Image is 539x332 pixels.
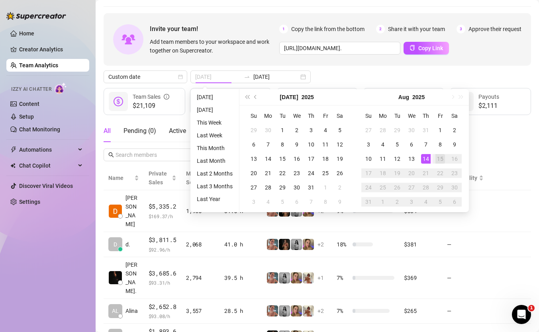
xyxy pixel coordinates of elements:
[149,312,177,320] span: $ 93.08 /h
[6,12,66,20] img: logo-BBDzfeDw.svg
[169,127,186,135] span: Active
[407,183,416,192] div: 27
[333,195,347,209] td: 2025-08-09
[149,269,177,278] span: $3,685.6
[419,123,433,137] td: 2025-07-31
[378,154,388,164] div: 11
[114,97,123,106] span: dollar-circle
[275,195,290,209] td: 2025-08-05
[412,89,425,105] button: Choose a year
[433,166,447,180] td: 2025-08-22
[19,30,34,37] a: Home
[133,101,169,111] span: $21,109
[194,156,236,166] li: Last Month
[392,140,402,149] div: 5
[149,202,177,211] span: $5,335.2
[263,140,273,149] div: 7
[435,125,445,135] div: 1
[149,279,177,287] span: $ 93.31 /h
[278,125,287,135] div: 1
[361,137,376,152] td: 2025-08-03
[450,125,459,135] div: 2
[318,152,333,166] td: 2025-07-18
[290,180,304,195] td: 2025-07-30
[392,154,402,164] div: 12
[404,307,437,315] div: $265
[321,168,330,178] div: 25
[361,123,376,137] td: 2025-07-27
[433,137,447,152] td: 2025-08-08
[303,305,314,316] img: Green
[279,25,288,33] span: 1
[292,140,302,149] div: 9
[125,260,139,295] span: [PERSON_NAME].
[186,207,215,215] div: 1,968
[263,197,273,207] div: 4
[149,212,177,220] span: $ 169.37 /h
[318,123,333,137] td: 2025-07-04
[303,272,314,283] img: Green
[195,72,241,81] input: Start date
[290,123,304,137] td: 2025-07-02
[306,88,351,105] div: Est. Hours Worked
[279,239,290,250] img: the_bohema
[267,305,278,316] img: Yarden
[318,307,324,315] span: + 2
[261,195,275,209] td: 2025-08-04
[304,152,318,166] td: 2025-07-17
[275,109,290,123] th: Tu
[261,137,275,152] td: 2025-07-07
[376,180,390,195] td: 2025-08-25
[290,137,304,152] td: 2025-07-09
[275,123,290,137] td: 2025-07-01
[333,137,347,152] td: 2025-07-12
[292,168,302,178] div: 23
[304,123,318,137] td: 2025-07-03
[435,168,445,178] div: 22
[125,307,138,315] span: Alina
[306,125,316,135] div: 3
[404,166,419,180] td: 2025-08-20
[390,180,404,195] td: 2025-08-26
[333,152,347,166] td: 2025-07-19
[291,272,302,283] img: Cherry
[194,92,236,102] li: [DATE]
[404,273,437,282] div: $369
[333,166,347,180] td: 2025-07-26
[261,109,275,123] th: Mo
[442,299,488,324] td: —
[392,125,402,135] div: 29
[306,140,316,149] div: 10
[149,170,167,186] span: Private Sales
[150,24,279,34] span: Invite your team!
[376,137,390,152] td: 2025-08-04
[149,246,177,254] span: $ 92.96 /h
[194,194,236,204] li: Last Year
[125,240,130,249] span: d.
[376,152,390,166] td: 2025-08-11
[435,140,445,149] div: 8
[19,199,40,205] a: Settings
[447,166,462,180] td: 2025-08-23
[224,240,257,249] div: 41.0 h
[364,183,373,192] div: 24
[261,123,275,137] td: 2025-06-30
[321,183,330,192] div: 1
[390,166,404,180] td: 2025-08-19
[450,197,459,207] div: 6
[450,154,459,164] div: 16
[19,43,83,56] a: Creator Analytics
[291,25,365,33] span: Copy the link from the bottom
[109,205,122,218] img: Dana Roz
[404,109,419,123] th: We
[178,74,183,79] span: calendar
[361,109,376,123] th: Su
[390,123,404,137] td: 2025-07-29
[337,307,349,315] span: 7 %
[133,92,169,101] div: Team Sales
[333,109,347,123] th: Sa
[419,152,433,166] td: 2025-08-14
[302,89,314,105] button: Choose a year
[407,197,416,207] div: 3
[109,271,122,284] img: Chap צ׳אפ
